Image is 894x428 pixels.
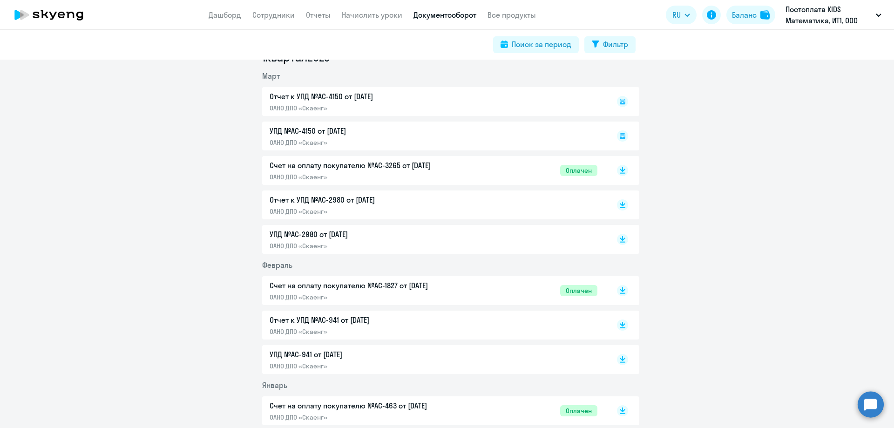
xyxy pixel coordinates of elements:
div: Фильтр [603,39,628,50]
p: Счет на оплату покупателю №AC-463 от [DATE] [270,400,465,411]
span: Оплачен [560,165,597,176]
p: ОАНО ДПО «Скаенг» [270,173,465,181]
span: RU [672,9,681,20]
a: Отчеты [306,10,331,20]
a: Отчет к УПД №AC-941 от [DATE]ОАНО ДПО «Скаенг» [270,314,597,336]
a: Отчет к УПД №AC-2980 от [DATE]ОАНО ДПО «Скаенг» [270,194,597,216]
a: Начислить уроки [342,10,402,20]
span: Оплачен [560,285,597,296]
p: ОАНО ДПО «Скаенг» [270,362,465,370]
p: ОАНО ДПО «Скаенг» [270,242,465,250]
span: Март [262,71,280,81]
a: Счет на оплату покупателю №AC-463 от [DATE]ОАНО ДПО «Скаенг»Оплачен [270,400,597,421]
div: Поиск за период [512,39,571,50]
a: Документооборот [413,10,476,20]
button: Фильтр [584,36,636,53]
a: УПД №AC-941 от [DATE]ОАНО ДПО «Скаенг» [270,349,597,370]
p: УПД №AC-2980 от [DATE] [270,229,465,240]
span: Февраль [262,260,292,270]
a: Счет на оплату покупателю №AC-3265 от [DATE]ОАНО ДПО «Скаенг»Оплачен [270,160,597,181]
a: Счет на оплату покупателю №AC-1827 от [DATE]ОАНО ДПО «Скаенг»Оплачен [270,280,597,301]
p: Отчет к УПД №AC-2980 от [DATE] [270,194,465,205]
button: RU [666,6,697,24]
div: Баланс [732,9,757,20]
a: УПД №AC-2980 от [DATE]ОАНО ДПО «Скаенг» [270,229,597,250]
button: Постоплата KIDS Математика, ИТ1, ООО [781,4,886,26]
a: Дашборд [209,10,241,20]
p: ОАНО ДПО «Скаенг» [270,413,465,421]
button: Поиск за период [493,36,579,53]
a: Сотрудники [252,10,295,20]
span: Оплачен [560,405,597,416]
a: Все продукты [488,10,536,20]
span: Январь [262,380,287,390]
button: Балансbalance [726,6,775,24]
p: Постоплата KIDS Математика, ИТ1, ООО [786,4,872,26]
p: ОАНО ДПО «Скаенг» [270,207,465,216]
img: balance [760,10,770,20]
p: Счет на оплату покупателю №AC-1827 от [DATE] [270,280,465,291]
p: ОАНО ДПО «Скаенг» [270,293,465,301]
p: ОАНО ДПО «Скаенг» [270,327,465,336]
p: Отчет к УПД №AC-941 от [DATE] [270,314,465,326]
p: Счет на оплату покупателю №AC-3265 от [DATE] [270,160,465,171]
p: УПД №AC-941 от [DATE] [270,349,465,360]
